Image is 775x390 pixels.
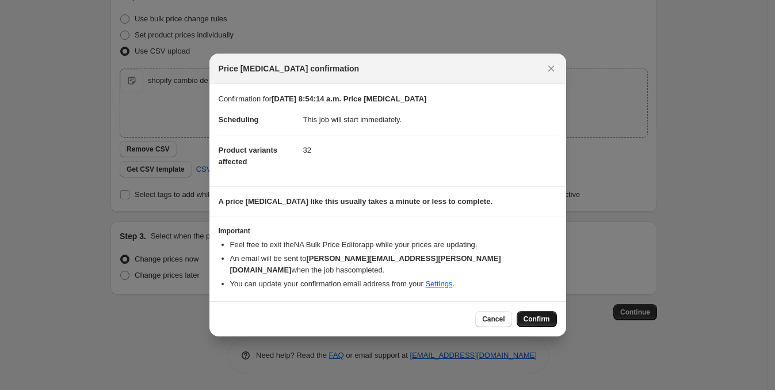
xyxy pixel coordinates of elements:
[230,253,557,276] li: An email will be sent to when the job has completed .
[482,315,505,324] span: Cancel
[230,254,501,274] b: [PERSON_NAME][EMAIL_ADDRESS][PERSON_NAME][DOMAIN_NAME]
[543,60,559,77] button: Close
[425,279,452,288] a: Settings
[219,146,278,166] span: Product variants affected
[219,93,557,105] p: Confirmation for
[303,135,557,165] dd: 32
[219,226,557,236] h3: Important
[230,278,557,290] li: You can update your confirmation email address from your .
[219,115,259,124] span: Scheduling
[219,197,493,206] b: A price [MEDICAL_DATA] like this usually takes a minute or less to complete.
[303,105,557,135] dd: This job will start immediately.
[475,311,511,327] button: Cancel
[524,315,550,324] span: Confirm
[272,94,426,103] b: [DATE] 8:54:14 a.m. Price [MEDICAL_DATA]
[219,63,360,74] span: Price [MEDICAL_DATA] confirmation
[230,239,557,251] li: Feel free to exit the NA Bulk Price Editor app while your prices are updating.
[517,311,557,327] button: Confirm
